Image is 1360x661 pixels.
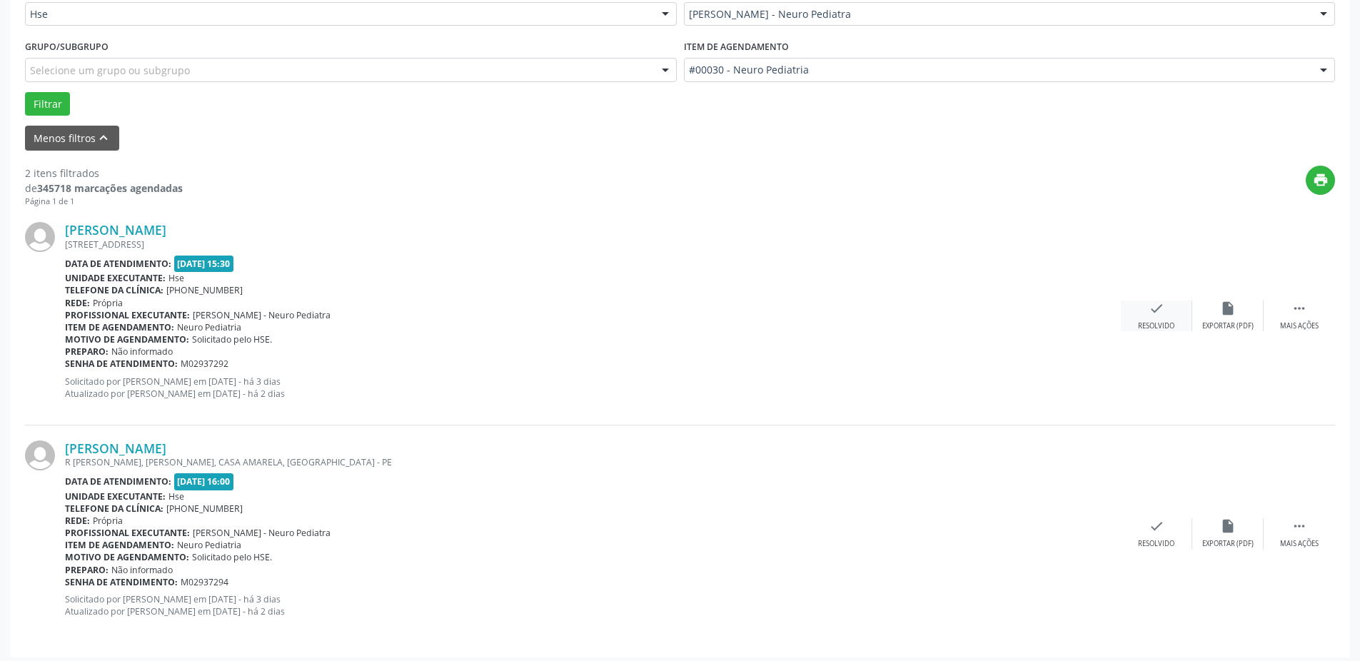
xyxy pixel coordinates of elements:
span: [PERSON_NAME] - Neuro Pediatra [689,7,1306,21]
a: [PERSON_NAME] [65,440,166,456]
img: img [25,222,55,252]
span: Não informado [111,345,173,358]
span: Neuro Pediatria [177,539,241,551]
b: Motivo de agendamento: [65,333,189,345]
label: Item de agendamento [684,36,789,58]
p: Solicitado por [PERSON_NAME] em [DATE] - há 3 dias Atualizado por [PERSON_NAME] em [DATE] - há 2 ... [65,593,1121,617]
button: Filtrar [25,92,70,116]
strong: 345718 marcações agendadas [37,181,183,195]
b: Profissional executante: [65,527,190,539]
div: R [PERSON_NAME], [PERSON_NAME], CASA AMARELA, [GEOGRAPHIC_DATA] - PE [65,456,1121,468]
b: Motivo de agendamento: [65,551,189,563]
div: Mais ações [1280,539,1319,549]
b: Rede: [65,297,90,309]
span: Não informado [111,564,173,576]
span: [PERSON_NAME] - Neuro Pediatra [193,309,331,321]
div: Exportar (PDF) [1202,539,1254,549]
i: insert_drive_file [1220,301,1236,316]
b: Senha de atendimento: [65,576,178,588]
div: Página 1 de 1 [25,196,183,208]
div: [STREET_ADDRESS] [65,238,1121,251]
p: Solicitado por [PERSON_NAME] em [DATE] - há 3 dias Atualizado por [PERSON_NAME] em [DATE] - há 2 ... [65,375,1121,400]
b: Unidade executante: [65,272,166,284]
b: Telefone da clínica: [65,503,163,515]
span: M02937294 [181,576,228,588]
i: print [1313,172,1329,188]
b: Preparo: [65,564,109,576]
b: Preparo: [65,345,109,358]
b: Item de agendamento: [65,539,174,551]
b: Rede: [65,515,90,527]
span: [PERSON_NAME] - Neuro Pediatra [193,527,331,539]
label: Grupo/Subgrupo [25,36,109,58]
div: de [25,181,183,196]
b: Data de atendimento: [65,475,171,488]
span: Hse [168,490,184,503]
span: [DATE] 15:30 [174,256,234,272]
i: insert_drive_file [1220,518,1236,534]
span: Selecione um grupo ou subgrupo [30,63,190,78]
div: 2 itens filtrados [25,166,183,181]
span: Própria [93,297,123,309]
span: Própria [93,515,123,527]
b: Profissional executante: [65,309,190,321]
b: Data de atendimento: [65,258,171,270]
div: Mais ações [1280,321,1319,331]
span: [DATE] 16:00 [174,473,234,490]
b: Item de agendamento: [65,321,174,333]
span: Solicitado pelo HSE. [192,333,272,345]
i: check [1149,301,1164,316]
a: [PERSON_NAME] [65,222,166,238]
span: Solicitado pelo HSE. [192,551,272,563]
span: Hse [30,7,648,21]
span: M02937292 [181,358,228,370]
span: #00030 - Neuro Pediatria [689,63,1306,77]
span: [PHONE_NUMBER] [166,284,243,296]
i:  [1291,518,1307,534]
b: Telefone da clínica: [65,284,163,296]
b: Unidade executante: [65,490,166,503]
span: Hse [168,272,184,284]
span: Neuro Pediatria [177,321,241,333]
span: [PHONE_NUMBER] [166,503,243,515]
i: keyboard_arrow_up [96,130,111,146]
i:  [1291,301,1307,316]
i: check [1149,518,1164,534]
button: Menos filtroskeyboard_arrow_up [25,126,119,151]
b: Senha de atendimento: [65,358,178,370]
div: Resolvido [1138,321,1174,331]
img: img [25,440,55,470]
div: Resolvido [1138,539,1174,549]
button: print [1306,166,1335,195]
div: Exportar (PDF) [1202,321,1254,331]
